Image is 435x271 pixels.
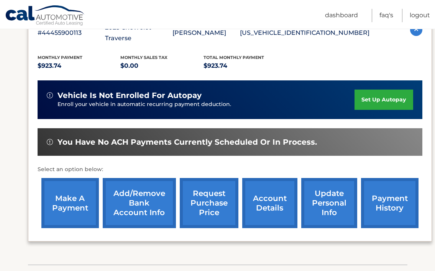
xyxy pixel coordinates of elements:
a: Cal Automotive [5,5,85,27]
a: account details [242,178,297,228]
p: [US_VEHICLE_IDENTIFICATION_NUMBER] [240,28,369,38]
a: request purchase price [180,178,238,228]
img: alert-white.svg [47,139,53,145]
a: Add/Remove bank account info [103,178,176,228]
a: update personal info [301,178,357,228]
a: payment history [361,178,419,228]
span: You have no ACH payments currently scheduled or in process. [57,137,317,147]
p: $923.74 [204,60,287,71]
a: Dashboard [325,9,358,22]
p: $0.00 [120,60,204,71]
img: alert-white.svg [47,92,53,98]
p: $923.74 [38,60,121,71]
span: Total Monthly Payment [204,55,264,60]
p: [PERSON_NAME] [172,28,240,38]
a: Logout [410,9,430,22]
p: #44455900113 [38,28,105,38]
p: Select an option below: [38,165,422,174]
span: Monthly sales Tax [120,55,167,60]
span: Monthly Payment [38,55,82,60]
a: FAQ's [379,9,393,22]
p: Enroll your vehicle in automatic recurring payment deduction. [57,100,355,109]
span: vehicle is not enrolled for autopay [57,91,202,100]
a: set up autopay [355,90,413,110]
img: accordion-active.svg [410,24,422,36]
p: 2025 Chevrolet Traverse [105,22,172,44]
a: make a payment [41,178,99,228]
